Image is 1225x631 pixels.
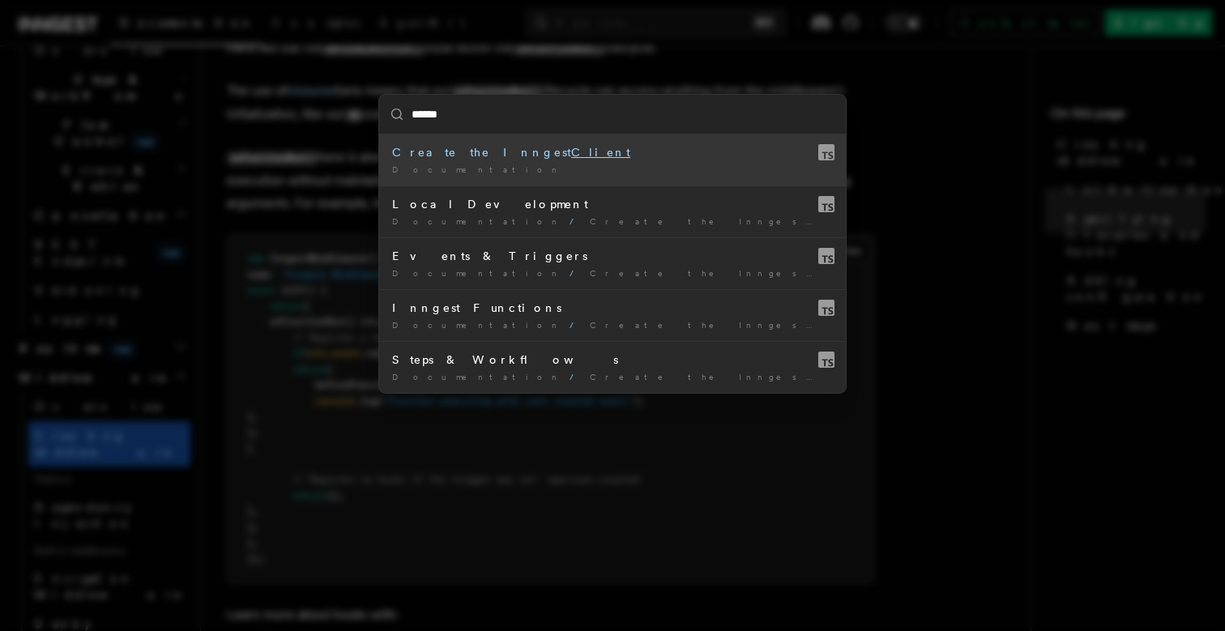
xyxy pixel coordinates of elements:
div: Local Development [392,196,833,212]
div: Events & Triggers [392,248,833,264]
span: / [570,216,583,226]
span: / [570,268,583,278]
div: Create the Inngest [392,144,833,160]
span: Documentation [392,320,563,330]
span: / [570,320,583,330]
mark: Client [571,146,630,159]
span: Create the Inngest [590,372,898,382]
span: Create the Inngest [590,268,898,278]
span: Documentation [392,372,563,382]
span: / [570,372,583,382]
span: Documentation [392,216,563,226]
div: Steps & Workflows [392,352,833,368]
span: Documentation [392,164,563,174]
span: Create the Inngest [590,216,898,226]
div: Inngest Functions [392,300,833,316]
span: Documentation [392,268,563,278]
span: Create the Inngest [590,320,898,330]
